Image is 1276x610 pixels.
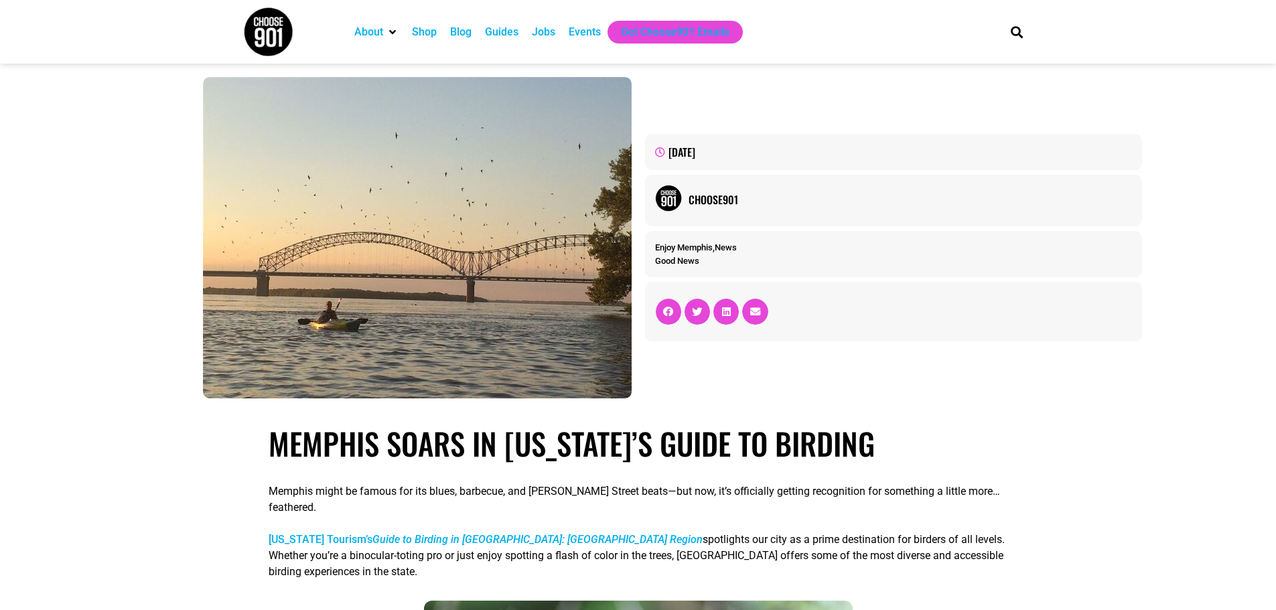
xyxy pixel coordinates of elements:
em: Guide to Birding in [GEOGRAPHIC_DATA]: [GEOGRAPHIC_DATA] Region [372,533,703,546]
time: [DATE] [668,144,695,160]
span: , [655,242,737,252]
div: Share on linkedin [713,299,739,324]
a: Enjoy Memphis [655,242,713,252]
a: Jobs [532,24,555,40]
a: Choose901 [689,192,1132,208]
a: About [354,24,383,40]
a: Events [569,24,601,40]
img: A person kayaking on the Memphis river at sunset with a large arched bridge in the background and... [203,77,632,398]
a: News [715,242,737,252]
div: Share on facebook [656,299,681,324]
nav: Main nav [348,21,988,44]
a: [US_STATE] Tourism’sGuide to Birding in [GEOGRAPHIC_DATA]: [GEOGRAPHIC_DATA] Region [269,533,703,546]
div: Share on twitter [685,299,710,324]
a: Guides [485,24,518,40]
div: About [348,21,405,44]
img: Picture of Choose901 [655,185,682,212]
p: Memphis might be famous for its blues, barbecue, and [PERSON_NAME] Street beats—but now, it’s off... [269,483,1007,516]
p: spotlights our city as a prime destination for birders of all levels. Whether you’re a binocular-... [269,532,1007,580]
a: Shop [412,24,437,40]
h1: Memphis Soars in [US_STATE]’s Guide to Birding [269,425,1007,461]
a: Get Choose901 Emails [621,24,729,40]
div: Share on email [742,299,768,324]
a: Blog [450,24,472,40]
div: Search [1005,21,1027,43]
a: Good News [655,256,699,266]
